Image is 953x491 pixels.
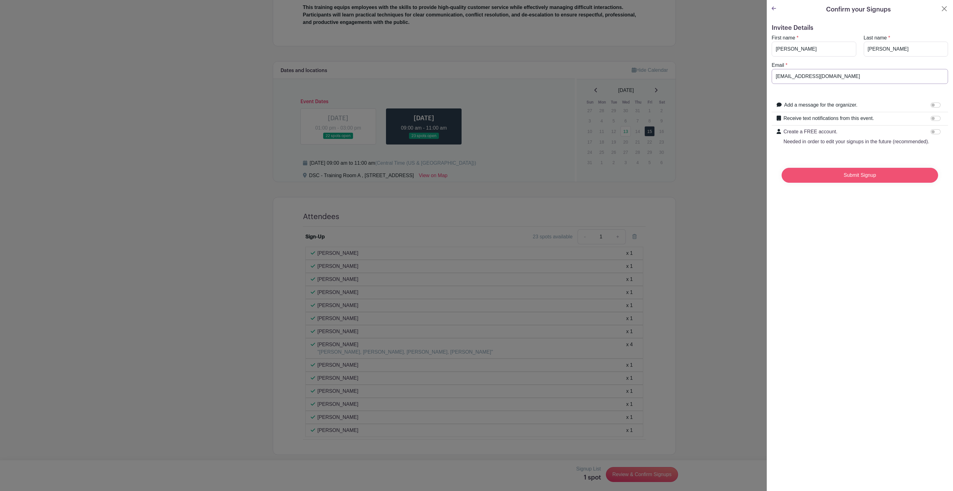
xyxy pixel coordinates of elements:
label: First name [772,34,795,42]
label: Add a message for the organizer. [784,101,858,109]
h5: Invitee Details [772,24,948,32]
button: Close [941,5,948,12]
p: Create a FREE account. [783,128,929,135]
p: Needed in order to edit your signups in the future (recommended). [783,138,929,145]
label: Email [772,62,784,69]
label: Receive text notifications from this event. [783,115,874,122]
label: Last name [864,34,887,42]
input: Submit Signup [782,168,938,183]
h5: Confirm your Signups [826,5,891,14]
